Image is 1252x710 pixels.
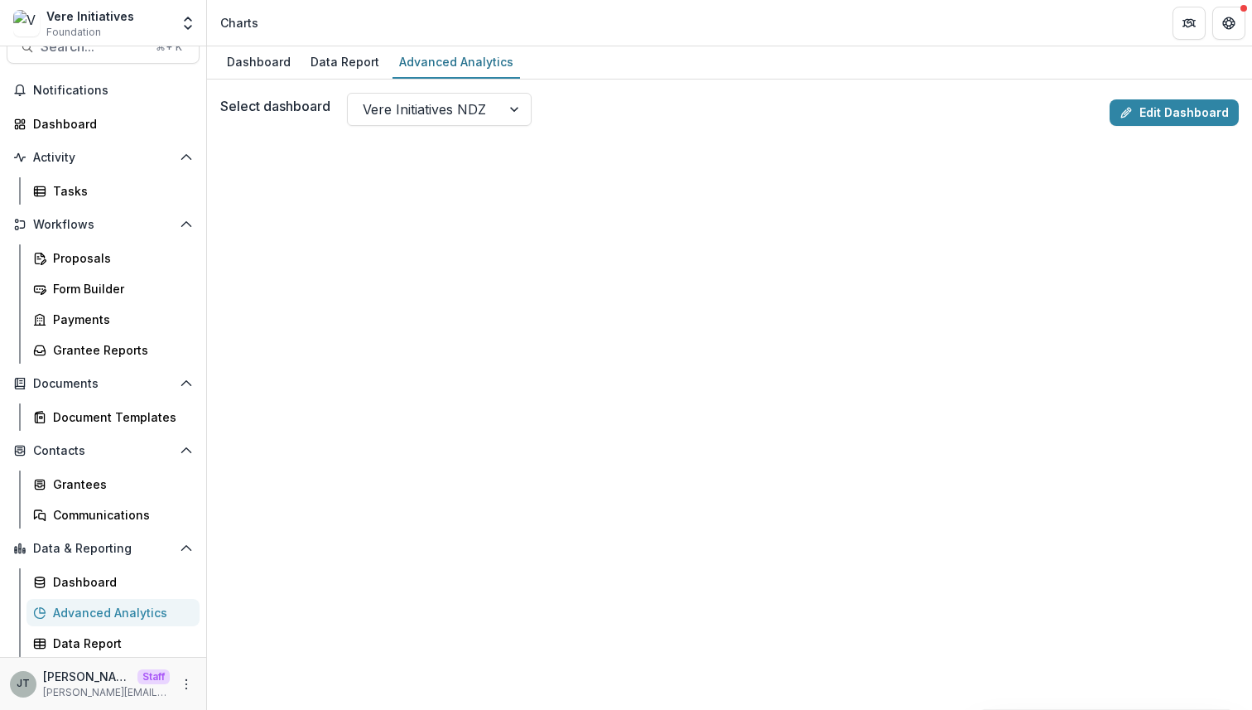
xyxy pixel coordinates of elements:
button: Partners [1173,7,1206,40]
button: Notifications [7,77,200,104]
a: Communications [26,501,200,529]
div: Charts [220,14,258,31]
div: Document Templates [53,408,186,426]
div: Data Report [304,50,386,74]
div: Grantee Reports [53,341,186,359]
button: More [176,674,196,694]
a: Edit Dashboard [1110,99,1239,126]
img: Vere Initiatives [13,10,40,36]
label: Select dashboard [220,96,330,116]
button: Open Documents [7,370,200,397]
nav: breadcrumb [214,11,265,35]
p: [PERSON_NAME][EMAIL_ADDRESS][DOMAIN_NAME] [43,685,170,700]
div: Data Report [53,635,186,652]
div: Payments [53,311,186,328]
a: Grantees [26,471,200,498]
div: Communications [53,506,186,524]
div: Tasks [53,182,186,200]
span: Activity [33,151,173,165]
div: Dashboard [53,573,186,591]
p: Staff [137,669,170,684]
button: Get Help [1212,7,1245,40]
a: Advanced Analytics [26,599,200,626]
span: Foundation [46,25,101,40]
div: Joyce N Temelio [17,679,30,689]
button: Open Data & Reporting [7,535,200,562]
span: Workflows [33,218,173,232]
span: Data & Reporting [33,542,173,556]
a: Document Templates [26,403,200,431]
button: Search... [7,31,200,64]
div: Vere Initiatives [46,7,134,25]
div: Dashboard [33,115,186,133]
div: Form Builder [53,280,186,297]
span: Search... [41,39,146,55]
button: Open Workflows [7,211,200,238]
p: [PERSON_NAME] [43,668,131,685]
div: ⌘ + K [152,38,185,56]
a: Data Report [26,630,200,657]
div: Advanced Analytics [53,604,186,621]
a: Advanced Analytics [392,46,520,79]
a: Payments [26,306,200,333]
a: Form Builder [26,275,200,302]
div: Dashboard [220,50,297,74]
span: Documents [33,377,173,391]
span: Notifications [33,84,193,98]
div: Proposals [53,249,186,267]
div: Grantees [53,476,186,493]
a: Dashboard [7,110,200,138]
button: Open Contacts [7,437,200,464]
button: Open entity switcher [176,7,200,40]
span: Contacts [33,444,173,458]
a: Proposals [26,244,200,272]
a: Dashboard [220,46,297,79]
a: Grantee Reports [26,336,200,364]
div: Advanced Analytics [392,50,520,74]
a: Data Report [304,46,386,79]
a: Tasks [26,177,200,205]
a: Dashboard [26,568,200,596]
button: Open Activity [7,144,200,171]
